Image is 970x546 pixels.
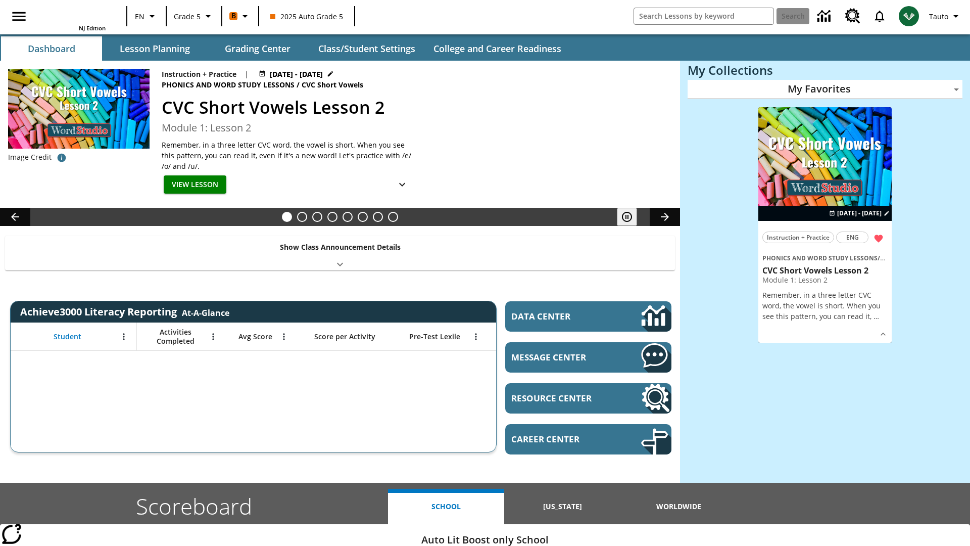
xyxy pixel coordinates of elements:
[621,489,737,524] button: Worldwide
[343,212,353,222] button: Slide 5 Pre-release lesson
[162,120,668,135] h3: Module 1: Lesson 2
[762,254,878,262] span: Phonics and Word Study Lessons
[688,80,962,99] div: My Favorites
[866,3,893,29] a: Notifications
[837,209,882,218] span: [DATE] - [DATE]
[634,8,773,24] input: search field
[846,232,859,243] span: ENG
[878,253,886,262] span: /
[225,7,255,25] button: Boost Class color is orange. Change class color
[40,3,106,32] div: Home
[511,392,611,404] span: Resource Center
[116,329,131,344] button: Open Menu
[310,36,423,61] button: Class/Student Settings
[425,36,569,61] button: College and Career Readiness
[40,4,106,24] a: Home
[280,242,401,252] p: Show Class Announcement Details
[238,332,272,341] span: Avg Score
[762,290,888,322] p: Remember, in a three letter CVC word, the vowel is short. When you see this pattern, you can read...
[54,332,81,341] span: Student
[876,327,891,342] button: Show Details
[79,24,106,32] span: NJ Edition
[162,79,297,90] span: Phonics and Word Study Lessons
[245,69,249,79] span: |
[758,107,892,343] div: lesson details
[206,329,221,344] button: Open Menu
[839,3,866,30] a: Resource Center, Will open in new tab
[314,332,375,341] span: Score per Activity
[174,11,201,22] span: Grade 5
[762,232,834,243] button: Instruction + Practice
[511,310,607,322] span: Data Center
[762,265,888,276] h3: CVC Short Vowels Lesson 2
[162,95,668,120] h2: CVC Short Vowels Lesson 2
[297,212,307,222] button: Slide 2 Cars of the Future?
[767,232,830,243] span: Instruction + Practice
[130,7,163,25] button: Language: EN, Select a language
[302,79,365,90] span: CVC Short Vowels
[52,149,72,167] button: Image credit: TOXIC CAT/Shutterstock
[162,69,236,79] p: Instruction + Practice
[617,208,637,226] button: Pause
[504,489,620,524] button: [US_STATE]
[8,69,150,149] img: CVC Short Vowels Lesson 2.
[505,342,671,373] a: Message Center
[312,212,322,222] button: Slide 3 What's the Big Idea?
[893,3,925,29] button: Select a new avatar
[164,175,226,194] button: View Lesson
[297,80,300,89] span: /
[4,2,34,31] button: Open side menu
[142,328,209,346] span: Activities Completed
[388,489,504,524] button: School
[182,305,229,318] div: At-A-Glance
[869,230,888,248] button: Remove from Favorites
[231,10,236,22] span: B
[358,212,368,222] button: Slide 6 Career Lesson
[650,208,680,226] button: Lesson carousel, Next
[388,212,398,222] button: Slide 8 Sleepless in the Animal Kingdom
[925,7,966,25] button: Profile/Settings
[836,232,868,243] button: ENG
[170,7,218,25] button: Grade: Grade 5, Select a grade
[468,329,483,344] button: Open Menu
[327,212,337,222] button: Slide 4 One Idea, Lots of Hard Work
[135,11,144,22] span: EN
[505,383,671,414] a: Resource Center, Will open in new tab
[409,332,460,341] span: Pre-Test Lexile
[392,175,412,194] button: Show Details
[5,236,675,270] div: Show Class Announcement Details
[874,311,879,321] span: …
[511,433,611,445] span: Career Center
[899,6,919,26] img: avatar image
[880,254,933,262] span: CVC Short Vowels
[827,209,892,218] button: Aug 27 - Aug 27 Choose Dates
[505,301,671,332] a: Data Center
[373,212,383,222] button: Slide 7 Making a Difference for the Planet
[162,140,414,171] p: Remember, in a three letter CVC word, the vowel is short. When you see this pattern, you can read...
[104,36,205,61] button: Lesson Planning
[20,305,229,318] span: Achieve3000 Literacy Reporting
[617,208,647,226] div: Pause
[270,11,343,22] span: 2025 Auto Grade 5
[282,212,292,222] button: Slide 1 CVC Short Vowels Lesson 2
[505,424,671,454] a: Career Center
[8,152,52,162] p: Image Credit
[276,329,292,344] button: Open Menu
[929,11,948,22] span: Tauto
[688,63,962,77] h3: My Collections
[1,36,102,61] button: Dashboard
[270,69,323,79] span: [DATE] - [DATE]
[762,252,888,263] span: Topic: Phonics and Word Study Lessons/CVC Short Vowels
[207,36,308,61] button: Grading Center
[811,3,839,30] a: Data Center
[511,351,611,363] span: Message Center
[257,69,336,79] button: Aug 27 - Aug 27 Choose Dates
